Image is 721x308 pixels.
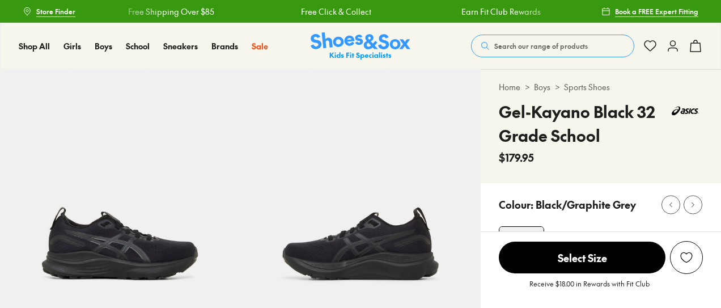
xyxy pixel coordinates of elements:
div: > > [499,81,703,93]
img: SNS_Logo_Responsive.svg [311,32,410,60]
a: Earn Fit Club Rewards [461,6,540,18]
a: Home [499,81,520,93]
span: Book a FREE Expert Fitting [615,6,698,16]
a: Shoes & Sox [311,32,410,60]
button: Add to Wishlist [670,241,703,274]
p: Black/Graphite Grey [536,197,636,212]
a: Boys [534,81,550,93]
h4: Gel-Kayano Black 32 Grade School [499,100,668,147]
p: Colour: [499,197,533,212]
a: Girls [63,40,81,52]
a: School [126,40,150,52]
a: Book a FREE Expert Fitting [601,1,698,22]
span: Store Finder [36,6,75,16]
button: Search our range of products [471,35,634,57]
button: Select Size [499,241,665,274]
img: 4-552253_1 [499,227,544,271]
a: Shop All [19,40,50,52]
a: Sneakers [163,40,198,52]
span: Select Size [499,242,665,273]
a: Store Finder [23,1,75,22]
a: Free Shipping Over $85 [128,6,214,18]
span: Search our range of products [494,41,588,51]
a: Boys [95,40,112,52]
a: Free Click & Collect [300,6,371,18]
a: Sports Shoes [564,81,610,93]
a: Sale [252,40,268,52]
span: $179.95 [499,150,534,165]
p: Receive $18.00 in Rewards with Fit Club [529,279,650,299]
img: Vendor logo [668,100,703,122]
a: Brands [211,40,238,52]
